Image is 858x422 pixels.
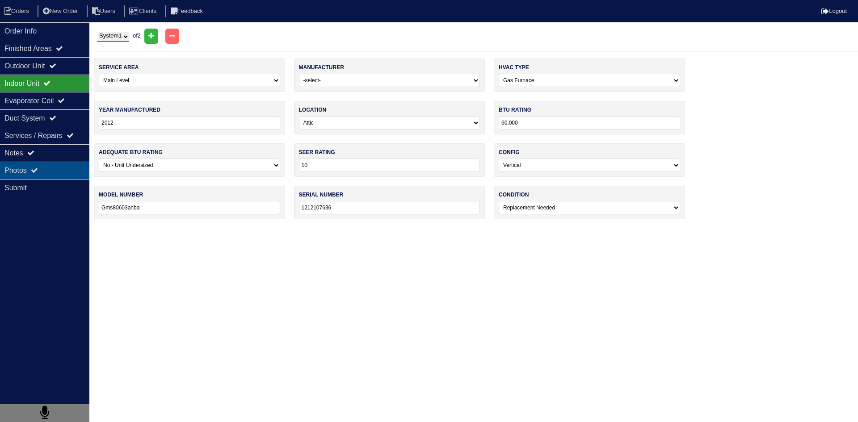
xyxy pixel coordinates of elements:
[299,106,327,114] label: location
[499,191,529,199] label: condition
[99,148,163,156] label: adequate btu rating
[499,63,529,71] label: hvac type
[499,148,520,156] label: config
[87,8,122,14] a: Users
[124,8,164,14] a: Clients
[299,148,335,156] label: seer rating
[87,5,122,17] li: Users
[38,8,85,14] a: New Order
[38,5,85,17] li: New Order
[821,8,847,14] a: Logout
[299,63,344,71] label: manufacturer
[99,106,160,114] label: year manufactured
[499,106,531,114] label: btu rating
[94,29,858,44] div: of 2
[99,63,139,71] label: service area
[299,191,344,199] label: serial number
[124,5,164,17] li: Clients
[99,191,143,199] label: model number
[165,5,210,17] li: Feedback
